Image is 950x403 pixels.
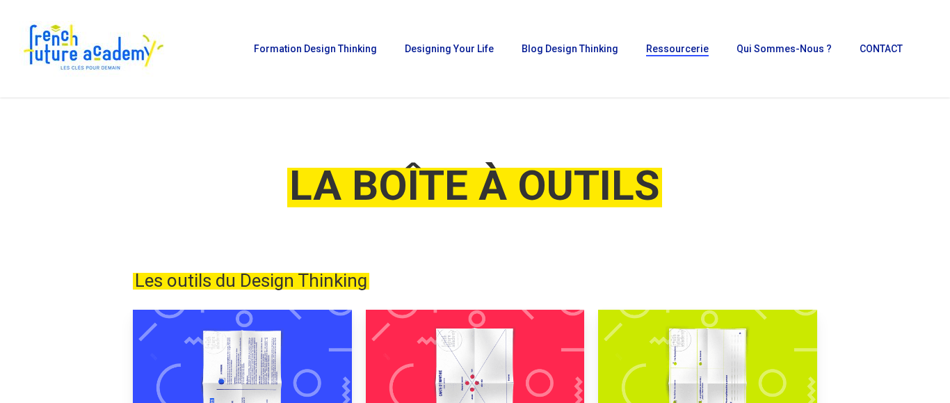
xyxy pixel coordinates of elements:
span: Blog Design Thinking [522,43,618,54]
a: Qui sommes-nous ? [730,44,839,54]
span: CONTACT [860,43,903,54]
span: Qui sommes-nous ? [736,43,832,54]
a: Ressourcerie [639,44,716,54]
span: Formation Design Thinking [254,43,377,54]
span: Designing Your Life [405,43,494,54]
em: Les outils du Design Thinking [133,270,369,291]
a: Blog Design Thinking [515,44,625,54]
a: CONTACT [853,44,910,54]
img: French Future Academy [19,21,166,77]
a: Designing Your Life [398,44,501,54]
a: Formation Design Thinking [247,44,384,54]
span: Ressourcerie [646,43,709,54]
em: LA BOÎTE À OUTILS [287,161,662,210]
